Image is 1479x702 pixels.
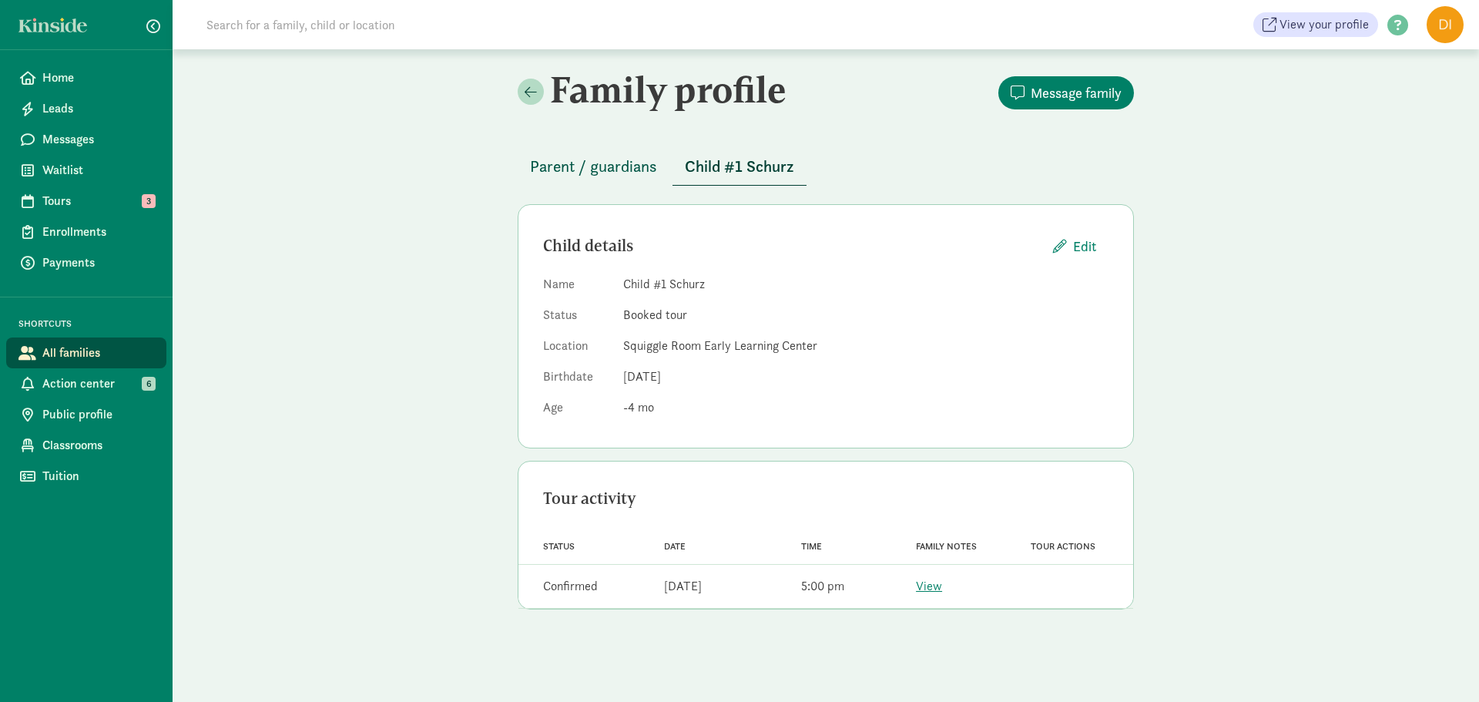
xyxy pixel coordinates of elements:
[623,399,654,415] span: -4
[1073,236,1096,257] span: Edit
[543,306,611,331] dt: Status
[543,368,611,392] dt: Birthdate
[6,155,166,186] a: Waitlist
[518,68,823,111] h2: Family profile
[543,337,611,361] dt: Location
[543,577,598,596] div: Confirmed
[142,377,156,391] span: 6
[685,154,794,179] span: Child #1 Schurz
[518,148,669,185] button: Parent / guardians
[664,541,686,552] span: Date
[916,541,977,552] span: Family notes
[543,275,611,300] dt: Name
[6,217,166,247] a: Enrollments
[6,93,166,124] a: Leads
[6,399,166,430] a: Public profile
[42,344,154,362] span: All families
[42,192,154,210] span: Tours
[664,577,702,596] div: [DATE]
[42,375,154,393] span: Action center
[6,247,166,278] a: Payments
[42,130,154,149] span: Messages
[6,186,166,217] a: Tours 3
[1031,82,1122,103] span: Message family
[42,69,154,87] span: Home
[1031,541,1095,552] span: Tour actions
[543,541,575,552] span: Status
[623,337,1108,355] dd: Squiggle Room Early Learning Center
[543,398,611,423] dt: Age
[42,405,154,424] span: Public profile
[1041,230,1108,263] button: Edit
[197,9,629,40] input: Search for a family, child or location
[6,124,166,155] a: Messages
[998,76,1134,109] button: Message family
[1253,12,1378,37] a: View your profile
[42,99,154,118] span: Leads
[6,338,166,368] a: All families
[518,158,669,176] a: Parent / guardians
[42,223,154,241] span: Enrollments
[1279,15,1369,34] span: View your profile
[6,461,166,492] a: Tuition
[672,148,807,186] button: Child #1 Schurz
[623,306,1108,324] dd: Booked tour
[916,578,942,594] a: View
[42,467,154,485] span: Tuition
[42,254,154,272] span: Payments
[543,233,1041,258] div: Child details
[1402,628,1479,702] iframe: Chat Widget
[801,541,822,552] span: Time
[42,436,154,455] span: Classrooms
[672,158,807,176] a: Child #1 Schurz
[6,368,166,399] a: Action center 6
[142,194,156,208] span: 3
[530,154,657,179] span: Parent / guardians
[801,577,844,596] div: 5:00 pm
[42,161,154,180] span: Waitlist
[6,62,166,93] a: Home
[6,430,166,461] a: Classrooms
[623,275,1108,294] dd: Child #1 Schurz
[543,486,1108,511] div: Tour activity
[623,368,661,385] span: [DATE]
